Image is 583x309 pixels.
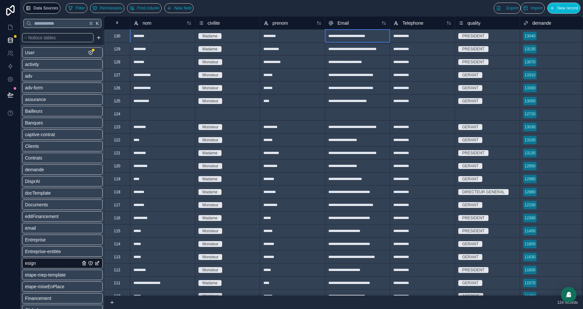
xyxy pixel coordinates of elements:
[22,59,103,70] div: activity
[114,85,120,91] div: 126
[90,3,127,13] a: Permissions
[25,131,80,138] a: captive-contrat
[525,202,535,208] div: 12150
[22,33,94,42] button: Noloco tables
[462,150,485,156] div: PRESIDENT
[525,280,535,286] div: 11570
[531,6,542,11] span: Import
[95,21,100,26] span: K
[462,98,478,104] div: GERANT
[25,237,46,243] span: Entreprise
[462,189,505,195] div: DIRECTEUR GENERAL
[114,72,120,78] div: 127
[202,98,218,104] div: Monsieur
[525,111,535,117] div: 12720
[494,3,520,14] button: Export
[202,124,218,130] div: Monsieur
[33,6,58,11] span: Data Sources
[337,20,349,26] span: Email
[22,106,103,116] div: Bailleurs
[22,235,103,245] div: Entreprise
[114,267,120,273] div: 112
[462,124,478,130] div: GERANT
[202,33,218,39] div: Madame
[114,254,120,260] div: 113
[462,293,479,299] div: ASSOCIE
[164,3,194,13] button: New field
[525,267,535,273] div: 11600
[202,241,218,247] div: Monsieur
[114,215,120,221] div: 116
[525,85,535,91] div: 13300
[557,300,578,305] span: 124 records
[114,46,120,52] div: 129
[25,201,48,208] span: Documents
[202,215,218,221] div: Madame
[462,215,485,221] div: PRESIDENT
[25,49,80,56] a: User
[462,241,478,247] div: GERANT
[202,202,218,208] div: Monsieur
[22,47,103,58] div: User
[532,20,551,26] span: demande
[25,295,51,302] span: Financement
[25,84,80,91] a: adv-form
[22,129,103,140] div: captive-contrat
[22,83,103,93] div: adv-form
[25,295,80,302] a: Financement
[525,59,535,65] div: 13070
[25,237,80,243] a: Entreprise
[525,33,535,39] div: 13040
[202,137,218,143] div: Monsieur
[545,3,580,14] a: New record
[25,225,80,231] a: email
[202,72,218,78] div: Monsieur
[525,241,535,247] div: 11800
[462,72,478,78] div: GERANT
[114,33,120,39] div: 130
[22,270,103,280] div: etape-mep-template
[202,293,218,299] div: Monsieur
[114,280,120,286] div: 111
[25,155,80,161] a: Contrats
[25,283,64,290] span: etape-miseEnPlace
[22,223,103,233] div: email
[25,96,46,103] span: assurance
[25,84,43,91] span: adv-form
[462,280,478,286] div: GERANT
[402,20,424,26] span: Telephone
[525,46,535,52] div: 13130
[22,71,103,81] div: adv
[114,163,120,169] div: 120
[22,211,103,222] div: editFinancement
[525,150,535,156] div: 13130
[525,293,535,299] div: 11350
[202,150,218,156] div: Madame
[25,49,35,56] span: User
[25,213,80,220] a: editFinancement
[25,248,61,255] span: Entreprise-entitée
[462,267,485,273] div: PRESIDENT
[25,131,55,138] span: captive-contrat
[202,176,218,182] div: Madame
[462,254,478,260] div: GERANT
[462,85,478,91] div: GERANT
[462,137,478,143] div: GERANT
[25,272,80,278] a: etape-mep-template
[22,141,103,151] div: Clients
[202,280,218,286] div: Madame
[202,163,218,169] div: Monsieur
[25,61,80,68] a: activity
[174,6,191,11] span: New field
[557,6,578,11] span: New record
[25,143,39,149] span: Clients
[25,166,80,173] a: demande
[202,59,218,65] div: Monsieur
[208,20,220,26] span: civilite
[25,108,43,114] span: Bailleurs
[114,189,120,195] div: 118
[25,73,80,79] a: adv
[114,98,120,104] div: 125
[467,20,480,26] span: quality
[525,254,535,260] div: 11630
